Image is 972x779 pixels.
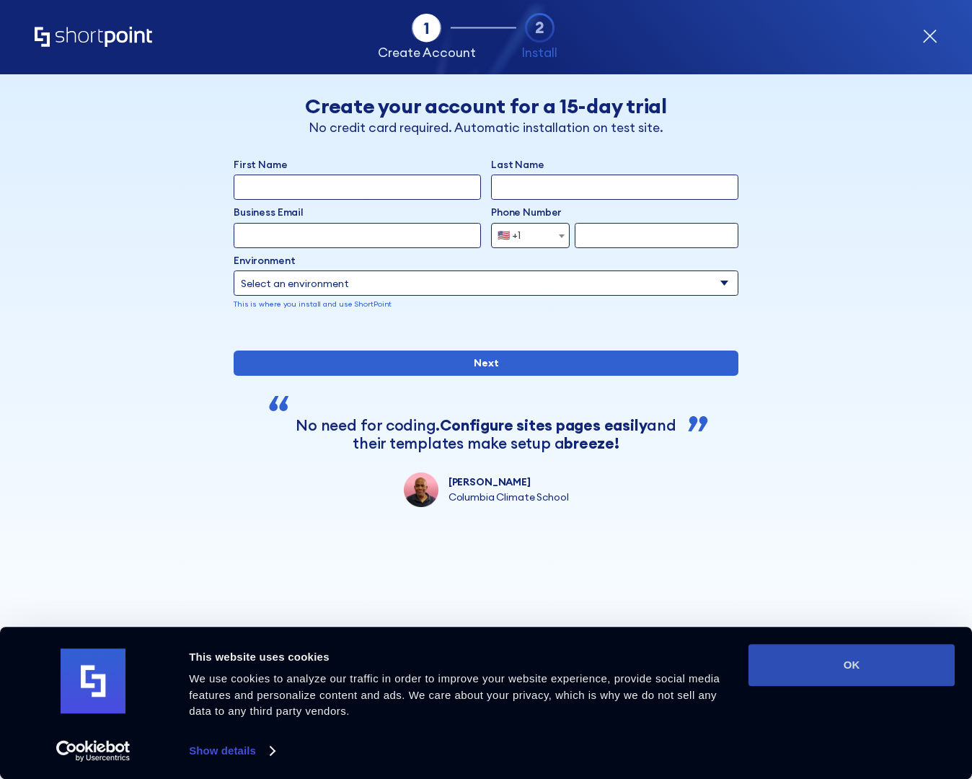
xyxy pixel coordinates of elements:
a: Show details [189,740,274,762]
div: This website uses cookies [189,648,732,666]
a: Usercentrics Cookiebot - opens in a new window [30,740,156,762]
button: OK [748,644,955,686]
img: logo [61,649,125,714]
span: We use cookies to analyze our traffic in order to improve your website experience, provide social... [189,672,720,717]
